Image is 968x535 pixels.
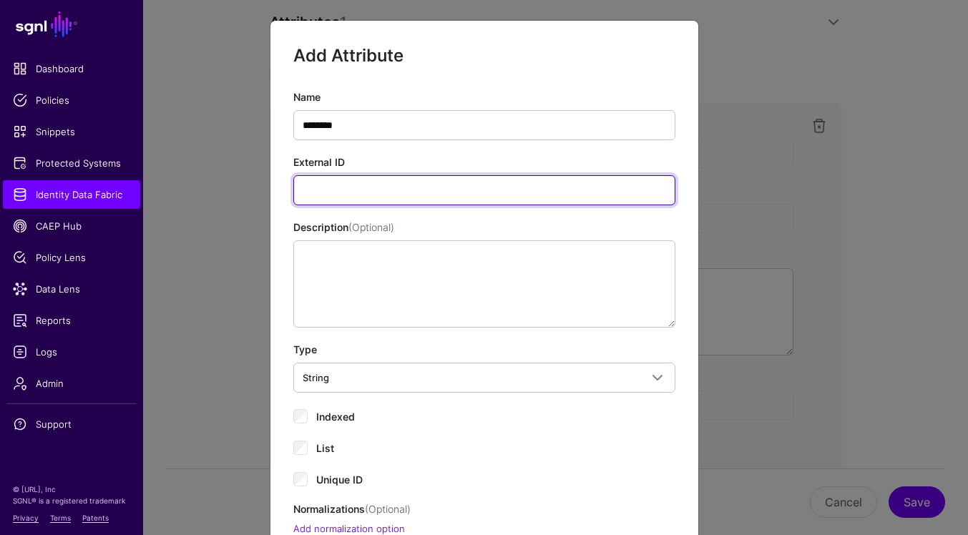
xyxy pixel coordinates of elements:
[365,503,411,515] span: (Optional)
[303,372,329,383] span: String
[293,501,411,516] label: Normalizations
[316,473,363,486] span: Unique ID
[293,342,317,357] label: Type
[348,221,394,233] span: (Optional)
[293,154,345,170] label: External ID
[293,89,321,104] label: Name
[293,220,394,235] label: Description
[316,442,334,454] span: List
[316,411,355,423] span: Indexed
[293,523,405,534] a: Add normalization option
[293,44,675,68] h2: Add Attribute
